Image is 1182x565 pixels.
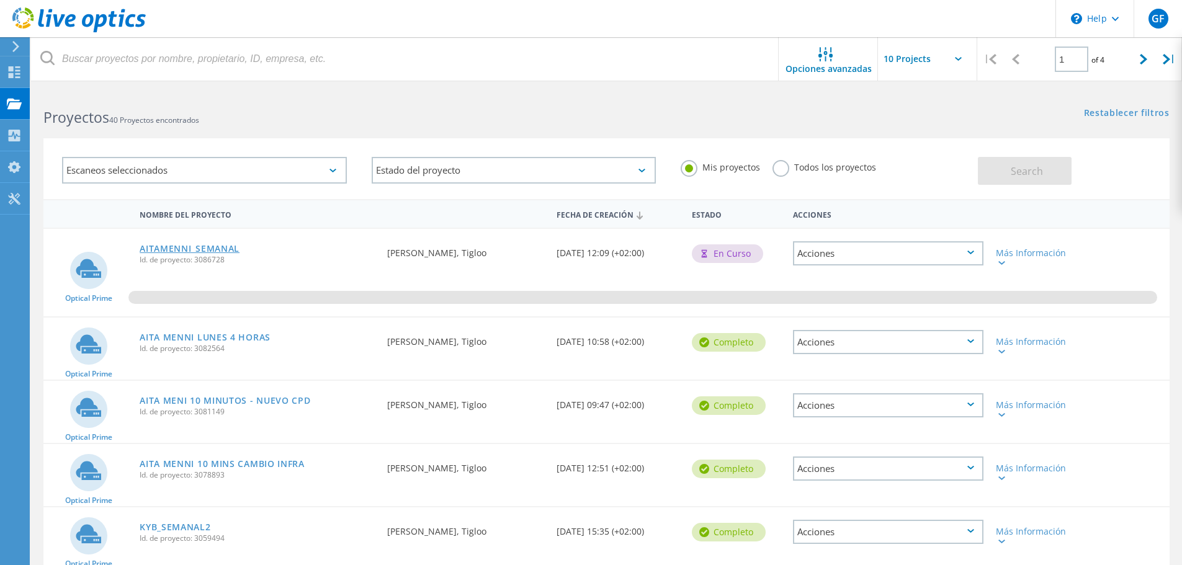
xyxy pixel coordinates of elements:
div: | [977,37,1003,81]
div: completo [692,523,766,541]
a: AITAMENNI_SEMANAL [140,244,240,253]
div: completo [692,396,766,415]
div: | [1157,37,1182,81]
div: [PERSON_NAME], Tigloo [381,318,550,358]
div: [DATE] 10:58 (+02:00) [550,318,686,358]
div: [PERSON_NAME], Tigloo [381,507,550,548]
span: 40 Proyectos encontrados [109,115,199,125]
span: Id. de proyecto: 3059494 [140,535,375,542]
b: Proyectos [43,107,109,127]
span: Optical Prime [65,370,112,378]
div: [DATE] 12:09 (+02:00) [550,229,686,270]
svg: \n [1071,13,1082,24]
span: Optical Prime [65,295,112,302]
div: [DATE] 15:35 (+02:00) [550,507,686,548]
a: Restablecer filtros [1084,109,1170,119]
span: Id. de proyecto: 3086728 [140,256,375,264]
div: Acciones [793,520,983,544]
div: Estado [686,202,787,225]
div: Más Información [996,401,1073,418]
div: Fecha de creación [550,202,686,226]
div: Más Información [996,527,1073,545]
div: [DATE] 09:47 (+02:00) [550,381,686,422]
a: AITA MENI 10 MINUTOS - NUEVO CPD [140,396,310,405]
div: Acciones [793,393,983,417]
span: of 4 [1091,55,1104,65]
span: Id. de proyecto: 3078893 [140,471,375,479]
a: AITA MENNI 10 MINS CAMBIO INFRA [140,460,305,468]
div: Nombre del proyecto [133,202,381,225]
div: Más Información [996,464,1073,481]
button: Search [978,157,1072,185]
span: Opciones avanzadas [786,65,872,73]
div: Estado del proyecto [372,157,656,184]
div: [DATE] 12:51 (+02:00) [550,444,686,485]
div: Acciones [793,330,983,354]
div: [PERSON_NAME], Tigloo [381,381,550,422]
input: Buscar proyectos por nombre, propietario, ID, empresa, etc. [31,37,779,81]
span: Id. de proyecto: 3082564 [140,345,375,352]
div: completo [692,333,766,352]
div: [PERSON_NAME], Tigloo [381,444,550,485]
label: Mis proyectos [681,160,760,172]
span: Id. de proyecto: 3081149 [140,408,375,416]
div: [PERSON_NAME], Tigloo [381,229,550,270]
a: KYB_SEMANAL2 [140,523,210,532]
label: Todos los proyectos [772,160,876,172]
div: En curso [692,244,763,263]
div: Acciones [793,456,983,481]
span: Optical Prime [65,497,112,504]
div: Escaneos seleccionados [62,157,347,184]
div: Más Información [996,337,1073,355]
div: Más Información [996,249,1073,266]
span: GF [1152,14,1165,24]
div: Acciones [787,202,990,225]
a: AITA MENNI LUNES 4 HORAS [140,333,271,342]
span: Search [1011,164,1043,178]
div: completo [692,460,766,478]
div: Acciones [793,241,983,265]
span: Optical Prime [65,434,112,441]
a: Live Optics Dashboard [12,26,146,35]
